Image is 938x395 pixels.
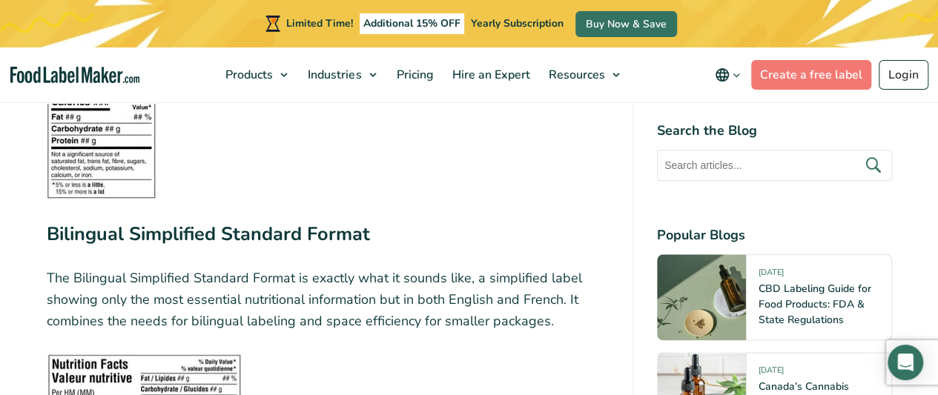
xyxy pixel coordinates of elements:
[657,226,892,246] h4: Popular Blogs
[539,47,627,102] a: Resources
[443,47,535,102] a: Hire an Expert
[221,67,274,83] span: Products
[303,67,363,83] span: Industries
[360,13,464,34] span: Additional 15% OFF
[447,67,531,83] span: Hire an Expert
[387,47,439,102] a: Pricing
[544,67,606,83] span: Resources
[759,282,871,328] a: CBD Labeling Guide for Food Products: FDA & State Regulations
[657,122,892,142] h4: Search the Blog
[286,16,353,30] span: Limited Time!
[575,11,677,37] a: Buy Now & Save
[657,150,892,182] input: Search articles...
[888,345,923,380] div: Open Intercom Messenger
[392,67,435,83] span: Pricing
[751,60,871,90] a: Create a free label
[471,16,564,30] span: Yearly Subscription
[47,64,156,199] img: Black and white Simplified Standard Format nutrition label showing only key nutrients on a small ...
[759,365,784,382] span: [DATE]
[759,268,784,285] span: [DATE]
[879,60,928,90] a: Login
[217,47,295,102] a: Products
[47,221,370,247] strong: Bilingual Simplified Standard Format
[299,47,383,102] a: Industries
[47,268,609,331] p: The Bilingual Simplified Standard Format is exactly what it sounds like, a simplified label showi...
